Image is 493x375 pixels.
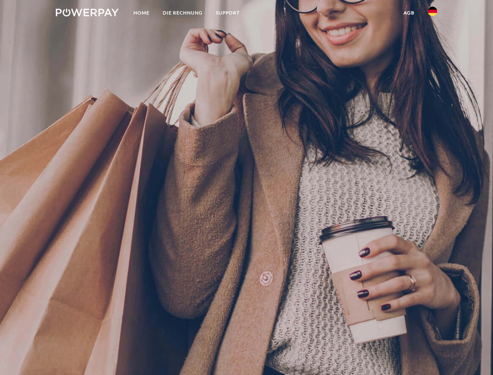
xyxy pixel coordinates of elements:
[56,9,119,16] img: logo-powerpay-white.svg
[209,6,246,20] a: SUPPORT
[156,6,209,20] a: DIE RECHNUNG
[127,6,156,20] a: Home
[397,6,421,20] a: agb
[428,7,437,16] img: de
